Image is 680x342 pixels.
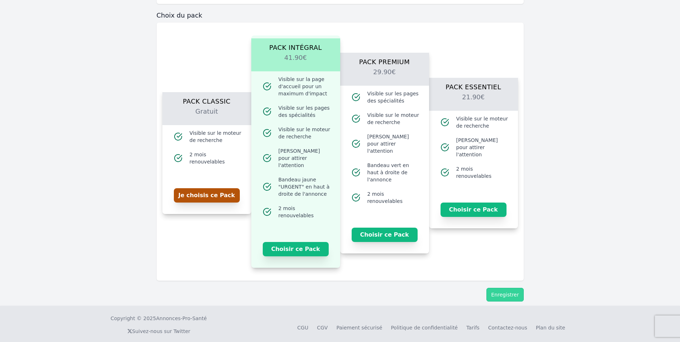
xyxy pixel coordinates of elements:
[367,162,420,183] span: Bandeau vert en haut à droite de l'annonce
[438,78,509,92] h1: Pack Essentiel
[279,104,332,119] span: Visible sur les pages des spécialités
[438,92,509,111] h2: 21.90€
[367,111,420,126] span: Visible sur le moteur de recherche
[456,115,509,129] span: Visible sur le moteur de recherche
[391,325,458,331] a: Politique de confidentialité
[367,90,420,104] span: Visible sur les pages des spécialités
[171,92,243,106] h1: Pack Classic
[336,325,382,331] a: Paiement sécurisé
[349,53,420,67] h1: Pack Premium
[349,67,420,86] h2: 29.90€
[536,325,565,331] a: Plan du site
[260,53,332,71] h2: 41.90€
[367,190,420,205] span: 2 mois renouvelables
[174,188,240,203] button: Je choisis ce Pack
[297,325,308,331] a: CGU
[279,126,332,140] span: Visible sur le moteur de recherche
[441,203,507,217] button: Choisir ce Pack
[317,325,328,331] a: CGV
[127,328,190,334] a: Suivez-nous sur Twitter
[260,38,332,53] h1: Pack Intégral
[486,288,523,301] button: Enregistrer
[456,165,509,180] span: 2 mois renouvelables
[171,106,243,125] h2: Gratuit
[156,315,206,322] a: Annonces-Pro-Santé
[352,228,418,242] button: Choisir ce Pack
[111,315,207,322] div: Copyright © 2025
[279,76,332,97] span: Visible sur la page d'accueil pour un maximum d'impact
[456,137,509,158] span: [PERSON_NAME] pour attirer l'attention
[279,176,332,198] span: Bandeau jaune "URGENT" en haut à droite de l'annonce
[190,151,243,165] span: 2 mois renouvelables
[367,133,420,155] span: [PERSON_NAME] pour attirer l'attention
[157,11,524,20] h3: Choix du pack
[190,129,243,144] span: Visible sur le moteur de recherche
[466,325,480,331] a: Tarifs
[279,147,332,169] span: [PERSON_NAME] pour attirer l'attention
[263,242,329,256] button: Choisir ce Pack
[279,205,332,219] span: 2 mois renouvelables
[488,325,527,331] a: Contactez-nous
